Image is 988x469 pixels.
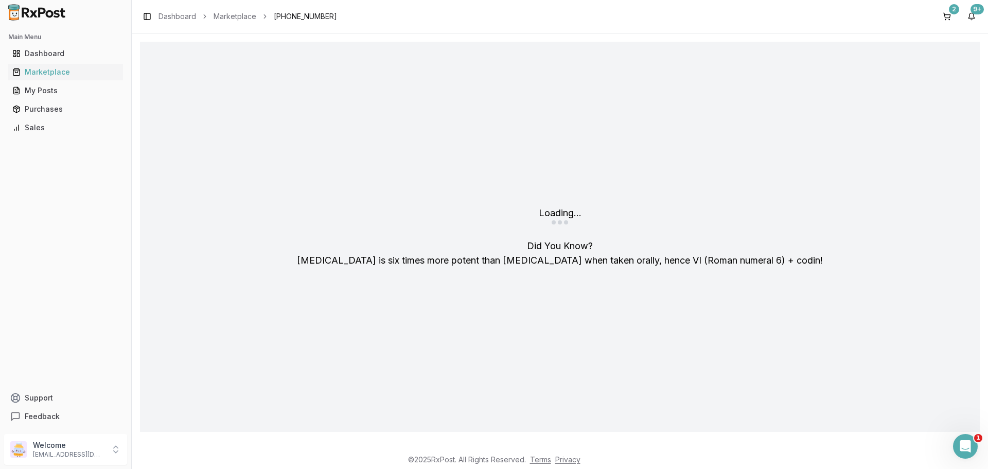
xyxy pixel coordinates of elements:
[8,118,123,137] a: Sales
[4,45,127,62] button: Dashboard
[158,11,337,22] nav: breadcrumb
[12,104,119,114] div: Purchases
[8,63,123,81] a: Marketplace
[4,4,70,21] img: RxPost Logo
[4,101,127,117] button: Purchases
[10,441,27,458] img: User avatar
[33,440,104,450] p: Welcome
[8,33,123,41] h2: Main Menu
[4,389,127,407] button: Support
[158,11,196,22] a: Dashboard
[4,82,127,99] button: My Posts
[939,8,955,25] button: 2
[12,85,119,96] div: My Posts
[297,239,823,268] div: Did You Know?
[949,4,959,14] div: 2
[963,8,980,25] button: 9+
[8,100,123,118] a: Purchases
[297,255,823,266] span: [MEDICAL_DATA] is six times more potent than [MEDICAL_DATA] when taken orally, hence VI (Roman nu...
[8,81,123,100] a: My Posts
[539,206,581,220] div: Loading...
[12,48,119,59] div: Dashboard
[974,434,982,442] span: 1
[4,119,127,136] button: Sales
[971,4,984,14] div: 9+
[8,44,123,63] a: Dashboard
[33,450,104,459] p: [EMAIL_ADDRESS][DOMAIN_NAME]
[12,123,119,133] div: Sales
[4,64,127,80] button: Marketplace
[214,11,256,22] a: Marketplace
[25,411,60,422] span: Feedback
[274,11,337,22] span: [PHONE_NUMBER]
[953,434,978,459] iframe: Intercom live chat
[530,455,551,464] a: Terms
[12,67,119,77] div: Marketplace
[4,407,127,426] button: Feedback
[555,455,580,464] a: Privacy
